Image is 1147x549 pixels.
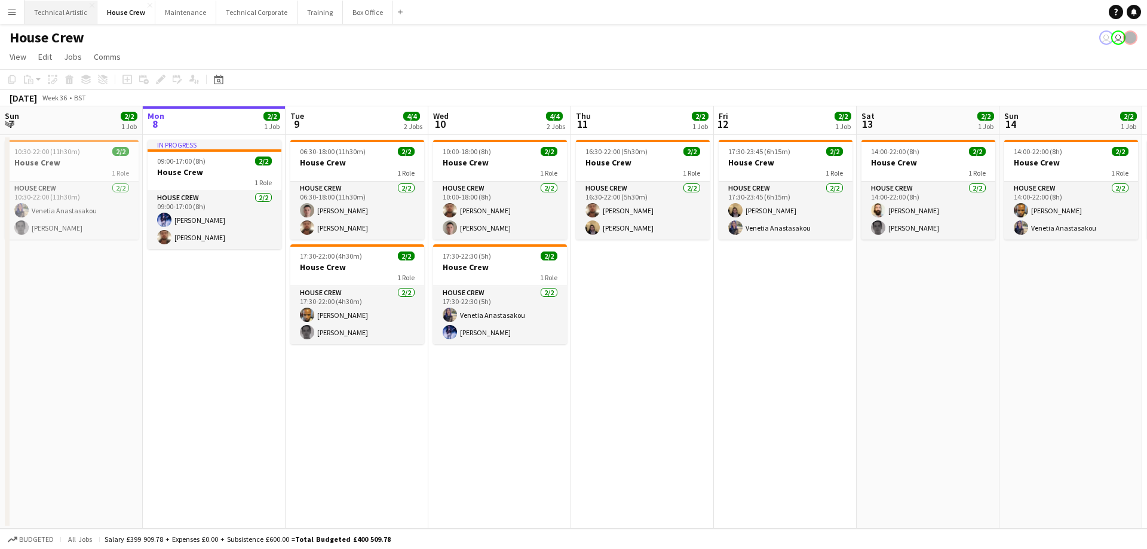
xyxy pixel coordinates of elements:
[969,147,986,156] span: 2/2
[861,111,875,121] span: Sat
[66,535,94,544] span: All jobs
[3,117,19,131] span: 7
[290,182,424,240] app-card-role: House Crew2/206:30-18:00 (11h30m)[PERSON_NAME][PERSON_NAME]
[290,140,424,240] app-job-card: 06:30-18:00 (11h30m)2/2House Crew1 RoleHouse Crew2/206:30-18:00 (11h30m)[PERSON_NAME][PERSON_NAME]
[433,262,567,272] h3: House Crew
[826,168,843,177] span: 1 Role
[585,147,648,156] span: 16:30-22:00 (5h30m)
[1111,168,1128,177] span: 1 Role
[5,182,139,240] app-card-role: House Crew2/210:30-22:00 (11h30m)Venetia Anastasakou[PERSON_NAME]
[148,140,281,249] app-job-card: In progress09:00-17:00 (8h)2/2House Crew1 RoleHouse Crew2/209:00-17:00 (8h)[PERSON_NAME][PERSON_N...
[574,117,591,131] span: 11
[10,29,84,47] h1: House Crew
[404,122,422,131] div: 2 Jobs
[298,1,343,24] button: Training
[1123,30,1137,45] app-user-avatar: Gabrielle Barr
[121,122,137,131] div: 1 Job
[64,51,82,62] span: Jobs
[433,244,567,344] app-job-card: 17:30-22:30 (5h)2/2House Crew1 RoleHouse Crew2/217:30-22:30 (5h)Venetia Anastasakou[PERSON_NAME]
[443,147,491,156] span: 10:00-18:00 (8h)
[5,111,19,121] span: Sun
[263,112,280,121] span: 2/2
[33,49,57,65] a: Edit
[431,117,449,131] span: 10
[541,252,557,260] span: 2/2
[1004,157,1138,168] h3: House Crew
[728,147,790,156] span: 17:30-23:45 (6h15m)
[835,112,851,121] span: 2/2
[255,157,272,165] span: 2/2
[1004,140,1138,240] app-job-card: 14:00-22:00 (8h)2/2House Crew1 RoleHouse Crew2/214:00-22:00 (8h)[PERSON_NAME]Venetia Anastasakou
[148,191,281,249] app-card-role: House Crew2/209:00-17:00 (8h)[PERSON_NAME][PERSON_NAME]
[719,182,852,240] app-card-role: House Crew2/217:30-23:45 (6h15m)[PERSON_NAME]Venetia Anastasakou
[10,92,37,104] div: [DATE]
[146,117,164,131] span: 8
[433,182,567,240] app-card-role: House Crew2/210:00-18:00 (8h)[PERSON_NAME][PERSON_NAME]
[1014,147,1062,156] span: 14:00-22:00 (8h)
[719,157,852,168] h3: House Crew
[1004,182,1138,240] app-card-role: House Crew2/214:00-22:00 (8h)[PERSON_NAME]Venetia Anastasakou
[300,147,366,156] span: 06:30-18:00 (11h30m)
[576,157,710,168] h3: House Crew
[433,286,567,344] app-card-role: House Crew2/217:30-22:30 (5h)Venetia Anastasakou[PERSON_NAME]
[157,157,206,165] span: 09:00-17:00 (8h)
[295,535,391,544] span: Total Budgeted £400 509.78
[978,122,993,131] div: 1 Job
[1004,111,1019,121] span: Sun
[433,111,449,121] span: Wed
[692,112,709,121] span: 2/2
[397,273,415,282] span: 1 Role
[59,49,87,65] a: Jobs
[5,140,139,240] app-job-card: 10:30-22:00 (11h30m)2/2House Crew1 RoleHouse Crew2/210:30-22:00 (11h30m)Venetia Anastasakou[PERSO...
[38,51,52,62] span: Edit
[300,252,362,260] span: 17:30-22:00 (4h30m)
[148,140,281,149] div: In progress
[264,122,280,131] div: 1 Job
[14,147,80,156] span: 10:30-22:00 (11h30m)
[433,140,567,240] app-job-card: 10:00-18:00 (8h)2/2House Crew1 RoleHouse Crew2/210:00-18:00 (8h)[PERSON_NAME][PERSON_NAME]
[692,122,708,131] div: 1 Job
[540,168,557,177] span: 1 Role
[719,140,852,240] app-job-card: 17:30-23:45 (6h15m)2/2House Crew1 RoleHouse Crew2/217:30-23:45 (6h15m)[PERSON_NAME]Venetia Anasta...
[290,157,424,168] h3: House Crew
[97,1,155,24] button: House Crew
[10,51,26,62] span: View
[576,111,591,121] span: Thu
[5,157,139,168] h3: House Crew
[683,147,700,156] span: 2/2
[861,140,995,240] div: 14:00-22:00 (8h)2/2House Crew1 RoleHouse Crew2/214:00-22:00 (8h)[PERSON_NAME][PERSON_NAME]
[871,147,919,156] span: 14:00-22:00 (8h)
[541,147,557,156] span: 2/2
[398,147,415,156] span: 2/2
[155,1,216,24] button: Maintenance
[1121,122,1136,131] div: 1 Job
[576,140,710,240] app-job-card: 16:30-22:00 (5h30m)2/2House Crew1 RoleHouse Crew2/216:30-22:00 (5h30m)[PERSON_NAME][PERSON_NAME]
[121,112,137,121] span: 2/2
[433,157,567,168] h3: House Crew
[540,273,557,282] span: 1 Role
[719,111,728,121] span: Fri
[6,533,56,546] button: Budgeted
[576,182,710,240] app-card-role: House Crew2/216:30-22:00 (5h30m)[PERSON_NAME][PERSON_NAME]
[826,147,843,156] span: 2/2
[1112,147,1128,156] span: 2/2
[861,182,995,240] app-card-role: House Crew2/214:00-22:00 (8h)[PERSON_NAME][PERSON_NAME]
[216,1,298,24] button: Technical Corporate
[397,168,415,177] span: 1 Role
[717,117,728,131] span: 12
[290,244,424,344] app-job-card: 17:30-22:00 (4h30m)2/2House Crew1 RoleHouse Crew2/217:30-22:00 (4h30m)[PERSON_NAME][PERSON_NAME]
[683,168,700,177] span: 1 Role
[343,1,393,24] button: Box Office
[1002,117,1019,131] span: 14
[290,262,424,272] h3: House Crew
[290,111,304,121] span: Tue
[74,93,86,102] div: BST
[546,112,563,121] span: 4/4
[112,168,129,177] span: 1 Role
